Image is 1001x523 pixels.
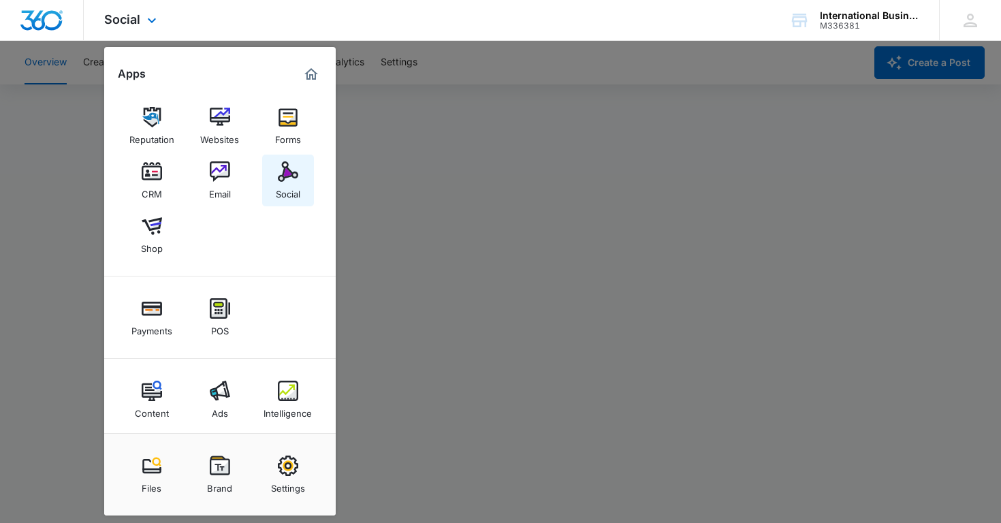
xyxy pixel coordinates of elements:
div: Websites [200,127,239,145]
a: Forms [262,100,314,152]
div: Email [209,182,231,200]
div: Forms [275,127,301,145]
div: Shop [141,236,163,254]
a: Settings [262,449,314,501]
div: POS [211,319,229,336]
div: CRM [142,182,162,200]
a: Social [262,155,314,206]
div: Content [135,401,169,419]
h2: Apps [118,67,146,80]
div: Brand [207,476,232,494]
span: Social [104,12,140,27]
div: Intelligence [264,401,312,419]
a: Intelligence [262,374,314,426]
div: account id [820,21,919,31]
a: CRM [126,155,178,206]
div: Social [276,182,300,200]
div: Ads [212,401,228,419]
div: Reputation [129,127,174,145]
div: Settings [271,476,305,494]
a: Email [194,155,246,206]
div: Files [142,476,161,494]
a: Shop [126,209,178,261]
a: Reputation [126,100,178,152]
a: Marketing 360® Dashboard [300,63,322,85]
a: Content [126,374,178,426]
a: Websites [194,100,246,152]
a: Brand [194,449,246,501]
a: Files [126,449,178,501]
a: POS [194,291,246,343]
div: account name [820,10,919,21]
a: Payments [126,291,178,343]
a: Ads [194,374,246,426]
div: Payments [131,319,172,336]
